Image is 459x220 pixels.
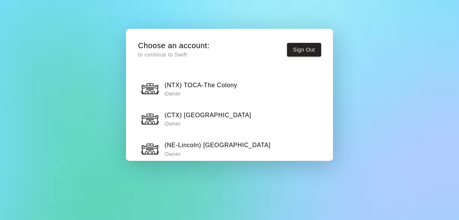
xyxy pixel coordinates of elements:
[138,107,321,131] button: (CTX) Independence Park(CTX) [GEOGRAPHIC_DATA] Owner
[138,51,210,59] p: to continue to Swift
[164,90,237,97] p: Owner
[164,140,270,150] h6: (NE-Lincoln) [GEOGRAPHIC_DATA]
[140,110,159,129] img: (CTX) Independence Park
[138,41,210,51] h5: Choose an account:
[164,110,251,120] h6: (CTX) [GEOGRAPHIC_DATA]
[140,79,159,98] img: (NTX) TOCA-The Colony
[164,80,237,90] h6: (NTX) TOCA-The Colony
[138,137,321,161] button: (NE-Lincoln) Speedway Sting Center(NE-Lincoln) [GEOGRAPHIC_DATA] Owner
[164,150,270,158] p: Owner
[140,140,159,159] img: (NE-Lincoln) Speedway Sting Center
[138,77,321,101] button: (NTX) TOCA-The Colony(NTX) TOCA-The Colony Owner
[164,120,251,127] p: Owner
[287,43,321,57] button: Sign Out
